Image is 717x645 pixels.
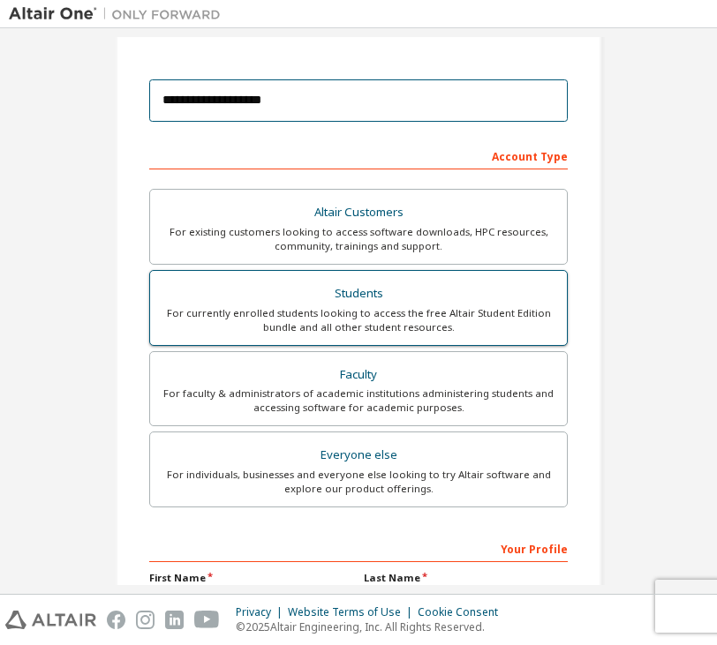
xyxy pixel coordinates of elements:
[161,468,556,496] div: For individuals, businesses and everyone else looking to try Altair software and explore our prod...
[149,141,568,169] div: Account Type
[136,611,155,629] img: instagram.svg
[288,605,418,619] div: Website Terms of Use
[149,571,353,585] label: First Name
[364,571,568,585] label: Last Name
[161,281,556,306] div: Students
[149,534,568,562] div: Your Profile
[107,611,125,629] img: facebook.svg
[9,5,230,23] img: Altair One
[161,386,556,415] div: For faculty & administrators of academic institutions administering students and accessing softwa...
[161,443,556,468] div: Everyone else
[161,200,556,225] div: Altair Customers
[194,611,220,629] img: youtube.svg
[161,306,556,334] div: For currently enrolled students looking to access the free Altair Student Edition bundle and all ...
[236,605,288,619] div: Privacy
[418,605,509,619] div: Cookie Consent
[161,225,556,253] div: For existing customers looking to access software downloads, HPC resources, community, trainings ...
[236,619,509,634] p: © 2025 Altair Engineering, Inc. All Rights Reserved.
[161,363,556,387] div: Faculty
[5,611,96,629] img: altair_logo.svg
[165,611,184,629] img: linkedin.svg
